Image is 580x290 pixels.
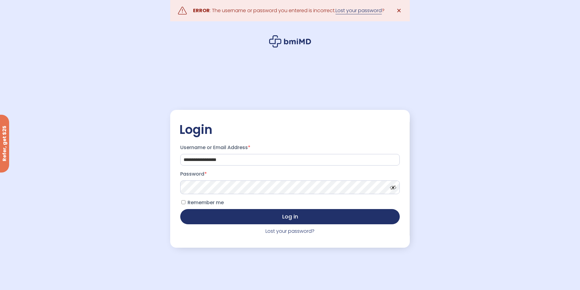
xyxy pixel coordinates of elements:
strong: ERROR [193,7,210,14]
label: Username or Email Address [180,143,399,152]
a: Lost your password [336,7,382,14]
span: Remember me [188,199,224,206]
a: ✕ [393,5,405,17]
div: : The username or password you entered is incorrect. ? [193,6,385,15]
button: Log in [180,209,399,224]
a: Lost your password? [265,228,315,235]
h2: Login [179,122,400,137]
span: ✕ [396,6,402,15]
label: Password [180,169,399,179]
input: Remember me [181,200,185,204]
